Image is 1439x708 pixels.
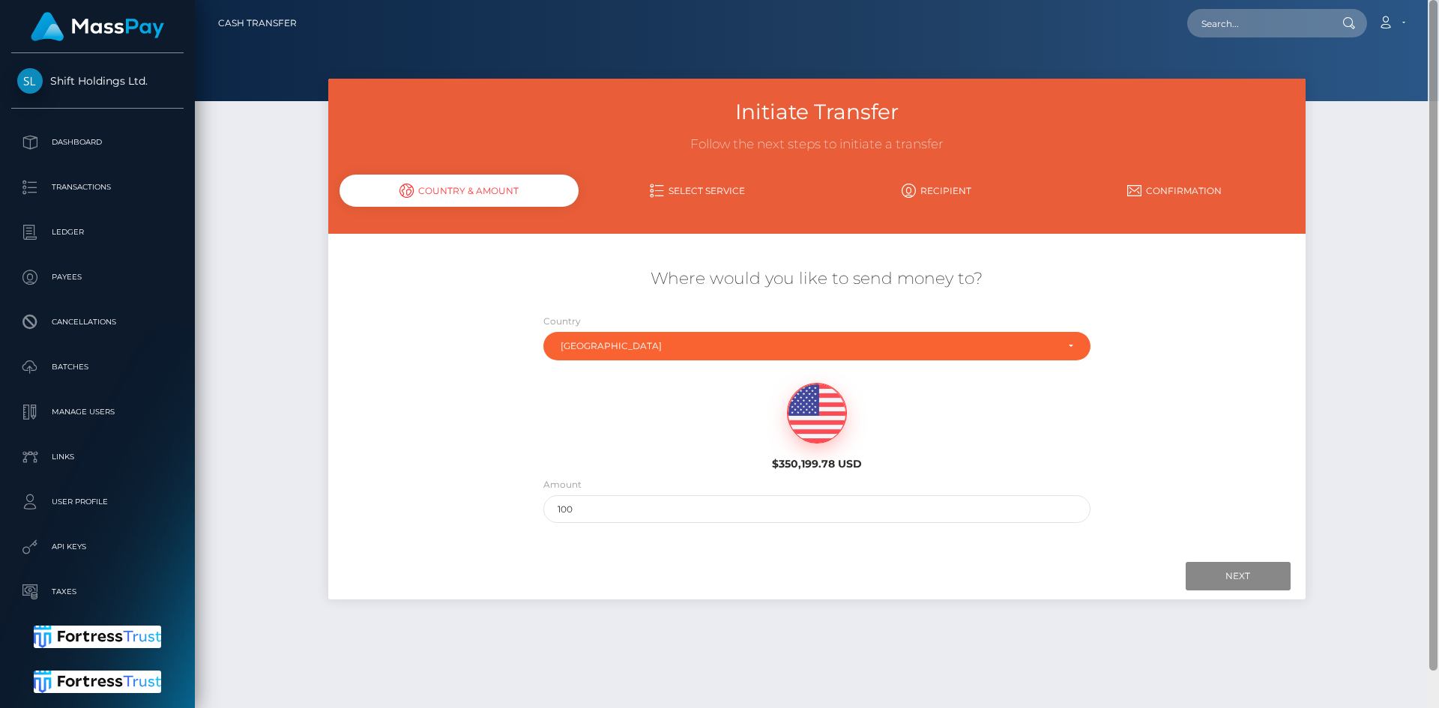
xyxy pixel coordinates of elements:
[11,393,184,431] a: Manage Users
[340,136,1294,154] h3: Follow the next steps to initiate a transfer
[543,478,582,491] label: Amount
[543,315,581,328] label: Country
[11,348,184,386] a: Batches
[17,311,178,333] p: Cancellations
[17,221,178,243] p: Ledger
[17,176,178,199] p: Transactions
[1186,562,1291,590] input: Next
[817,178,1055,204] a: Recipient
[543,332,1090,360] button: Brazil
[11,169,184,206] a: Transactions
[340,175,578,207] div: Country & Amount
[11,528,184,566] a: API Keys
[340,267,1294,291] h5: Where would you like to send money to?
[17,68,43,94] img: Shift Holdings Ltd.
[11,258,184,296] a: Payees
[11,438,184,476] a: Links
[693,458,941,471] h6: $350,199.78 USD
[561,340,1056,352] div: [GEOGRAPHIC_DATA]
[579,178,817,204] a: Select Service
[11,303,184,341] a: Cancellations
[11,214,184,251] a: Ledger
[11,74,184,88] span: Shift Holdings Ltd.
[17,356,178,378] p: Batches
[11,124,184,161] a: Dashboard
[34,626,162,648] img: Fortress Trust
[17,446,178,468] p: Links
[1055,178,1294,204] a: Confirmation
[17,131,178,154] p: Dashboard
[11,483,184,521] a: User Profile
[11,573,184,611] a: Taxes
[788,384,846,444] img: USD.png
[218,7,297,39] a: Cash Transfer
[17,581,178,603] p: Taxes
[31,12,164,41] img: MassPay Logo
[17,536,178,558] p: API Keys
[1187,9,1328,37] input: Search...
[34,671,162,693] img: Fortress Trust
[17,266,178,288] p: Payees
[340,97,1294,127] h3: Initiate Transfer
[17,401,178,423] p: Manage Users
[543,495,1090,523] input: Amount to send in USD (Maximum: 350199.78)
[17,491,178,513] p: User Profile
